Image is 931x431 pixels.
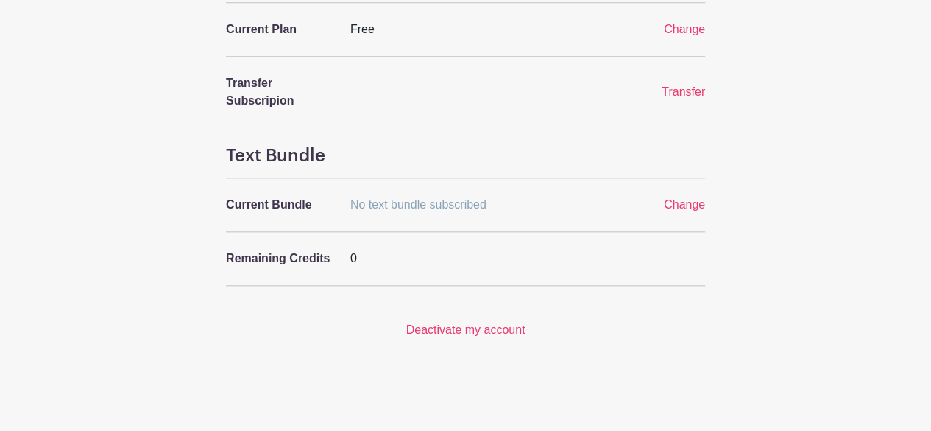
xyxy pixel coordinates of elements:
p: Remaining Credits [226,250,333,267]
span: No text bundle subscribed [350,198,486,211]
p: Transfer Subscripion [226,74,333,110]
div: 0 [341,250,631,267]
a: Transfer [662,85,705,98]
a: Change [664,23,705,35]
p: Current Bundle [226,196,333,214]
h4: Text Bundle [226,145,705,167]
a: Deactivate my account [406,323,525,336]
div: Free [341,21,631,38]
a: Change [664,198,705,211]
p: Current Plan [226,21,333,38]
